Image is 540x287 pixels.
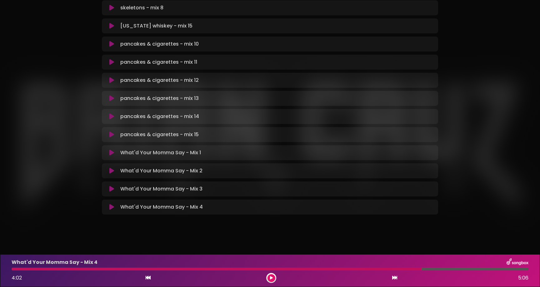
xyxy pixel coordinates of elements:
p: What'd Your Momma Say - Mix 4 [120,203,203,211]
p: pancakes & cigarettes - mix 11 [120,58,197,66]
p: [US_STATE] whiskey - mix 15 [120,22,192,30]
p: pancakes & cigarettes - mix 12 [120,77,199,84]
p: pancakes & cigarettes - mix 13 [120,95,199,102]
p: pancakes & cigarettes - mix 10 [120,40,199,48]
p: What'd Your Momma Say - Mix 1 [120,149,201,156]
p: pancakes & cigarettes - mix 14 [120,113,199,120]
p: pancakes & cigarettes - mix 15 [120,131,199,138]
p: skeletons - mix 8 [120,4,163,12]
p: What'd Your Momma Say - Mix 3 [120,185,202,193]
p: What'd Your Momma Say - Mix 2 [120,167,202,175]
